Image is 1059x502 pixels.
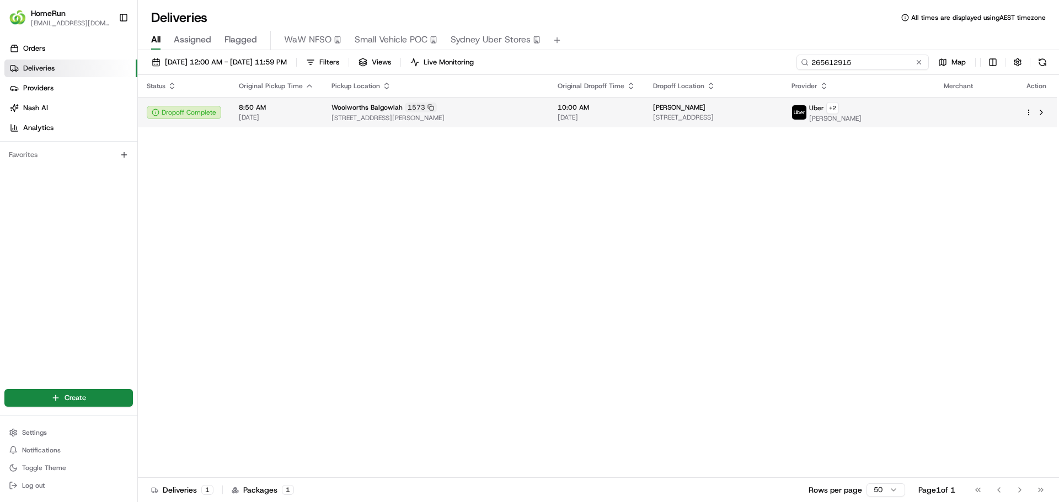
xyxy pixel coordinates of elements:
span: WaW NFSO [284,33,331,46]
a: Orders [4,40,137,57]
button: Log out [4,478,133,493]
span: [STREET_ADDRESS] [653,113,774,122]
div: Page 1 of 1 [918,484,955,495]
span: [DATE] [558,113,635,122]
button: Notifications [4,442,133,458]
span: Analytics [23,123,54,133]
span: [PERSON_NAME] [653,103,705,112]
span: Create [65,393,86,403]
span: Orders [23,44,45,53]
div: Packages [232,484,294,495]
div: Deliveries [151,484,213,495]
a: Deliveries [4,60,137,77]
span: Settings [22,428,47,437]
span: Deliveries [23,63,55,73]
span: All [151,33,161,46]
div: 1 [282,485,294,495]
span: Original Pickup Time [239,82,303,90]
span: Log out [22,481,45,490]
span: Toggle Theme [22,463,66,472]
span: Assigned [174,33,211,46]
span: Provider [791,82,817,90]
span: Uber [809,104,824,112]
span: Live Monitoring [424,57,474,67]
button: Filters [301,55,344,70]
p: Rows per page [809,484,862,495]
h1: Deliveries [151,9,207,26]
span: Dropoff Location [653,82,704,90]
img: HomeRun [9,9,26,26]
a: Analytics [4,119,137,137]
span: Woolworths Balgowlah [331,103,403,112]
input: Type to search [796,55,929,70]
a: Providers [4,79,137,97]
span: Filters [319,57,339,67]
button: +2 [826,102,839,114]
div: 1573 [405,102,437,112]
button: [DATE] 12:00 AM - [DATE] 11:59 PM [147,55,292,70]
img: uber-new-logo.jpeg [792,105,806,120]
button: Map [933,55,971,70]
button: HomeRun [31,8,66,19]
span: Pickup Location [331,82,380,90]
button: Views [354,55,396,70]
button: Dropoff Complete [147,106,221,119]
span: Merchant [944,82,973,90]
span: Map [951,57,966,67]
button: Create [4,389,133,407]
span: All times are displayed using AEST timezone [911,13,1046,22]
span: Notifications [22,446,61,455]
div: Action [1025,82,1048,90]
div: Favorites [4,146,133,164]
button: Toggle Theme [4,460,133,476]
span: 10:00 AM [558,103,635,112]
span: Providers [23,83,54,93]
span: Nash AI [23,103,48,113]
span: Views [372,57,391,67]
span: 8:50 AM [239,103,314,112]
span: [PERSON_NAME] [809,114,862,123]
span: Sydney Uber Stores [451,33,531,46]
span: Original Dropoff Time [558,82,624,90]
button: HomeRunHomeRun[EMAIL_ADDRESS][DOMAIN_NAME] [4,4,114,31]
button: Refresh [1035,55,1050,70]
button: Live Monitoring [405,55,479,70]
span: Flagged [224,33,257,46]
button: Settings [4,425,133,440]
a: Nash AI [4,99,137,117]
div: 1 [201,485,213,495]
span: [DATE] 12:00 AM - [DATE] 11:59 PM [165,57,287,67]
span: Status [147,82,165,90]
span: Small Vehicle POC [355,33,427,46]
span: [STREET_ADDRESS][PERSON_NAME] [331,114,540,122]
span: [DATE] [239,113,314,122]
button: [EMAIL_ADDRESS][DOMAIN_NAME] [31,19,110,28]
